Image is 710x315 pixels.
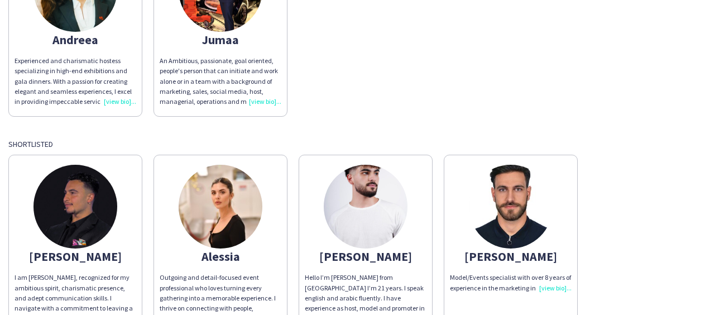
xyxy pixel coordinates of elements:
div: [PERSON_NAME] [15,251,136,261]
div: An Ambitious, passionate, goal oriented, people's person that can initiate and work alone or in a... [160,56,281,107]
div: Andreea [15,35,136,45]
div: Shortlisted [8,139,702,149]
div: [PERSON_NAME] [305,251,426,261]
div: [PERSON_NAME] [450,251,572,261]
img: thumb-bdfcdad9-b945-4dc0-9ba9-75ae44a092d5.jpg [324,165,407,249]
div: Model/Events specialist with over 8 years of experience in the marketing industry [450,273,572,293]
div: Jumaa [160,35,281,45]
img: thumb-653b9c7585b3b.jpeg [469,165,553,249]
img: thumb-68a5c672616e3.jpeg [33,165,117,249]
div: Experienced and charismatic hostess specializing in high-end exhibitions and gala dinners. With a... [15,56,136,107]
div: Alessia [160,251,281,261]
img: thumb-68c6b46a6659a.jpeg [179,165,262,249]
